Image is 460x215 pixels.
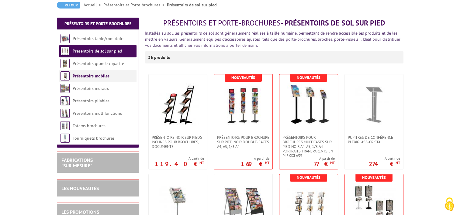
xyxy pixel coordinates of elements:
[61,96,70,105] img: Présentoirs pliables
[282,135,335,158] span: Présentoirs pour brochures multicases sur pied NOIR A4, A5, 1/3 A4 Portraits transparents en plex...
[314,162,335,166] p: 77 €
[73,61,124,66] a: Présentoirs grande capacité
[155,156,204,161] span: A partir de
[362,175,386,180] b: Nouveautés
[145,30,400,48] font: Installés au sol, les présentoirs de sol sont généralement réalisés à taille humaine, permettant ...
[61,121,70,130] img: Totems brochures
[73,98,109,104] a: Présentoirs pliables
[217,135,269,149] span: Présentoirs pour brochure sur pied NOIR double-faces A4, A5, 1/3 A4
[369,162,400,166] p: 274 €
[148,51,171,63] p: 36 produits
[149,135,207,149] a: Présentoirs NOIR sur pieds inclinés pour brochures, documents
[73,111,122,116] a: Présentoirs multifonctions
[439,194,460,215] button: Cookies (fenêtre modale)
[297,175,320,180] b: Nouveautés
[73,73,109,79] a: Présentoirs mobiles
[265,160,269,166] sup: HT
[241,156,269,161] span: A partir de
[57,2,80,9] a: Retour
[155,162,204,166] p: 119.40 €
[84,2,103,8] a: Accueil
[61,185,99,191] a: LES NOUVEAUTÉS
[61,109,70,118] img: Présentoirs multifonctions
[61,134,70,143] img: Tourniquets brochures
[348,135,400,144] span: Pupitres de conférence plexiglass-cristal
[64,21,131,26] a: Présentoirs et Porte-brochures
[61,34,70,43] img: Présentoirs table/comptoirs
[73,86,109,91] a: Présentoirs muraux
[231,75,255,80] b: Nouveautés
[103,2,167,8] a: Présentoirs et Porte-brochures
[61,46,70,56] img: Présentoirs de sol sur pied
[152,135,204,149] span: Présentoirs NOIR sur pieds inclinés pour brochures, documents
[297,75,320,80] b: Nouveautés
[353,84,395,126] img: Pupitres de conférence plexiglass-cristal
[61,59,70,68] img: Présentoirs grande capacité
[442,197,457,212] img: Cookies (fenêtre modale)
[214,135,272,149] a: Présentoirs pour brochure sur pied NOIR double-faces A4, A5, 1/3 A4
[199,160,204,166] sup: HT
[241,162,269,166] p: 169 €
[279,135,338,158] a: Présentoirs pour brochures multicases sur pied NOIR A4, A5, 1/3 A4 Portraits transparents en plex...
[222,84,265,126] img: Présentoirs pour brochure sur pied NOIR double-faces A4, A5, 1/3 A4
[345,135,403,144] a: Pupitres de conférence plexiglass-cristal
[73,48,122,54] a: Présentoirs de sol sur pied
[330,160,335,166] sup: HT
[61,157,93,169] a: FABRICATIONS"Sur Mesure"
[396,160,400,166] sup: HT
[73,123,105,128] a: Totems brochures
[167,2,217,8] li: Présentoirs de sol sur pied
[163,18,281,28] span: Présentoirs et Porte-brochures
[61,209,99,215] a: LES PROMOTIONS
[157,84,199,126] img: Présentoirs NOIR sur pieds inclinés pour brochures, documents
[73,36,124,41] a: Présentoirs table/comptoirs
[145,19,403,27] h1: - Présentoirs de sol sur pied
[61,71,70,80] img: Présentoirs mobiles
[369,156,400,161] span: A partir de
[287,84,330,126] img: Présentoirs pour brochures multicases sur pied NOIR A4, A5, 1/3 A4 Portraits transparents en plex...
[61,84,70,93] img: Présentoirs muraux
[314,156,335,161] span: A partir de
[73,135,115,141] a: Tourniquets brochures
